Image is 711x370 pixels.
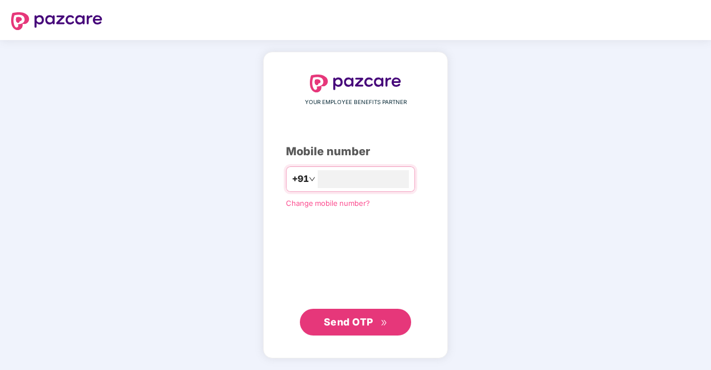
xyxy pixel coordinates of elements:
[305,98,407,107] span: YOUR EMPLOYEE BENEFITS PARTNER
[324,316,373,328] span: Send OTP
[309,176,315,182] span: down
[310,75,401,92] img: logo
[286,199,370,208] a: Change mobile number?
[381,319,388,327] span: double-right
[286,143,425,160] div: Mobile number
[292,172,309,186] span: +91
[300,309,411,336] button: Send OTPdouble-right
[11,12,102,30] img: logo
